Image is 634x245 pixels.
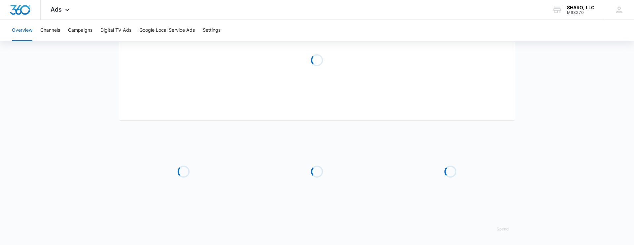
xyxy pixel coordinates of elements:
div: account id [567,10,594,15]
span: Ads [51,6,62,13]
button: Overview [12,20,32,41]
button: Settings [203,20,221,41]
button: Spend [490,221,515,237]
button: Channels [40,20,60,41]
button: Google Local Service Ads [139,20,195,41]
button: Campaigns [68,20,92,41]
div: account name [567,5,594,10]
button: Digital TV Ads [100,20,131,41]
